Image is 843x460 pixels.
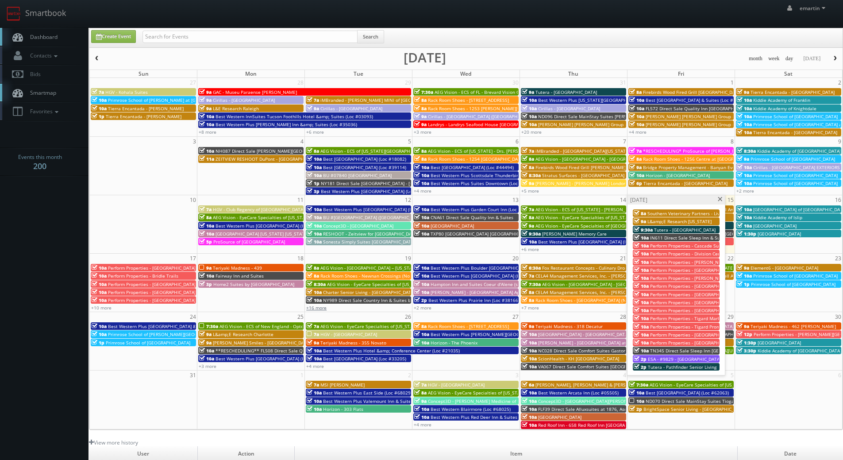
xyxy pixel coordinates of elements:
[307,105,319,112] span: 9a
[737,172,752,178] span: 10a
[199,281,212,287] span: 3p
[428,323,509,329] span: Rack Room Shoes - [STREET_ADDRESS]
[753,273,838,279] span: Primrose School of [GEOGRAPHIC_DATA]
[414,223,429,229] span: 10a
[751,89,835,95] span: Tierra Encantada - [GEOGRAPHIC_DATA]
[92,265,107,271] span: 10a
[142,31,358,43] input: Search for Events
[535,297,642,303] span: Rack Room Shoes - [GEOGRAPHIC_DATA] (No Rush)
[643,89,742,95] span: Firebirds Wood Fired Grill [GEOGRAPHIC_DATA]
[634,283,649,289] span: 10a
[213,239,285,245] span: ProSource of [GEOGRAPHIC_DATA]
[751,323,836,329] span: Teriyaki Madness - 462 [PERSON_NAME]
[414,121,427,128] span: 9a
[650,243,730,249] span: Perform Properties - Cascade Summit
[91,30,136,43] a: Create Event
[737,156,749,162] span: 9a
[535,214,708,220] span: AEG Vision - EyeCare Specialties of [US_STATE] – [PERSON_NAME] Family EyeCare
[522,206,534,213] span: 7a
[431,289,539,295] span: [PERSON_NAME] - [GEOGRAPHIC_DATA] Apartments
[542,281,659,287] span: AEG Vision - [GEOGRAPHIC_DATA] - [GEOGRAPHIC_DATA]
[428,97,509,103] span: Rack Room Shoes - [STREET_ADDRESS]
[414,297,427,303] span: 2p
[522,113,537,120] span: 10a
[634,235,649,241] span: 10a
[307,214,322,220] span: 10a
[629,97,644,103] span: 10a
[522,156,534,162] span: 8a
[650,315,736,321] span: Perform Properties - Tigard Marketplace
[323,297,504,303] span: NY989 Direct Sale Country Inn & Suites by [GEOGRAPHIC_DATA], [GEOGRAPHIC_DATA]
[654,227,716,233] span: Tutera - [GEOGRAPHIC_DATA]
[108,105,184,112] span: Tierra Encantada - [PERSON_NAME]
[213,265,262,271] span: Teriyaki Madness - 439
[431,223,474,229] span: [GEOGRAPHIC_DATA]
[92,331,107,337] span: 10a
[307,239,322,245] span: 10a
[634,332,649,338] span: 10a
[307,297,322,303] span: 10a
[521,129,542,135] a: +20 more
[199,206,212,213] span: 7a
[306,129,324,135] a: +6 more
[629,156,642,162] span: 8a
[108,281,196,287] span: Perform Properties - [GEOGRAPHIC_DATA]
[629,164,642,170] span: 9a
[108,297,196,303] span: Perform Properties - [GEOGRAPHIC_DATA]
[323,164,406,170] span: Best [GEOGRAPHIC_DATA] (Loc #39114)
[199,113,214,120] span: 10a
[431,180,537,186] span: Best Western Plus Suites Downtown (Loc #61037)
[650,275,773,281] span: Perform Properties - [PERSON_NAME][GEOGRAPHIC_DATA]
[199,129,216,135] a: +8 more
[414,97,427,103] span: 8a
[753,113,838,120] span: Primrose School of [GEOGRAPHIC_DATA]
[650,235,773,241] span: IN611 Direct Sale Sleep Inn & Suites [GEOGRAPHIC_DATA]
[428,121,555,128] span: Landrys - Landrys Seafood House [GEOGRAPHIC_DATA] GALV
[629,113,644,120] span: 10a
[307,156,322,162] span: 10a
[538,113,650,120] span: ND096 Direct Sale MainStay Suites [PERSON_NAME]
[323,223,393,229] span: Concept3D - [GEOGRAPHIC_DATA]
[629,105,644,112] span: 10a
[634,259,649,265] span: 10a
[414,148,427,154] span: 8a
[535,148,646,154] span: iMBranded - [GEOGRAPHIC_DATA][US_STATE] Toyota
[92,97,107,103] span: 10a
[535,156,653,162] span: AEG Vision - [GEOGRAPHIC_DATA] - [GEOGRAPHIC_DATA]
[643,180,728,186] span: Tierra Encantada - [GEOGRAPHIC_DATA]
[414,105,427,112] span: 8a
[521,305,539,311] a: +7 more
[320,331,377,337] span: HGV - [GEOGRAPHIC_DATA]
[538,239,651,245] span: Best Western Plus [GEOGRAPHIC_DATA] (Loc #05665)
[431,265,561,271] span: Best Western Plus Boulder [GEOGRAPHIC_DATA] (Loc #06179)
[414,323,427,329] span: 8a
[431,281,545,287] span: Hampton Inn and Suites Coeur d'Alene (second shoot)
[522,297,534,303] span: 8a
[643,164,744,170] span: Bridge Property Management - Banyan Everton
[91,305,112,311] a: +10 more
[323,206,435,213] span: Best Western Plus [GEOGRAPHIC_DATA] (Loc #62024)
[522,239,537,245] span: 10a
[414,206,429,213] span: 10a
[538,97,719,103] span: Best Western Plus [US_STATE][GEOGRAPHIC_DATA] [GEOGRAPHIC_DATA] (Loc #37096)
[737,148,756,154] span: 8:30a
[650,307,738,313] span: Perform Properties - [GEOGRAPHIC_DATA]
[307,223,322,229] span: 10a
[213,105,259,112] span: L&E Research Raleigh
[522,231,541,237] span: 9:30a
[92,105,107,112] span: 10a
[213,281,294,287] span: Home2 Suites by [GEOGRAPHIC_DATA]
[199,105,212,112] span: 9a
[634,291,649,298] span: 10a
[213,89,297,95] span: GAC - Museu Paraense [PERSON_NAME]
[307,331,319,337] span: 7a
[323,289,415,295] span: Charter Senior Living - [GEOGRAPHIC_DATA]
[108,289,196,295] span: Perform Properties - [GEOGRAPHIC_DATA]
[216,273,264,279] span: Fairway Inn and Suites
[737,113,752,120] span: 10a
[535,223,709,229] span: AEG Vision - EyeCare Specialties of [GEOGRAPHIC_DATA] - Medfield Eye Associates
[737,273,752,279] span: 10a
[199,148,214,154] span: 10a
[323,214,424,220] span: BU #[GEOGRAPHIC_DATA] ([GEOGRAPHIC_DATA])
[320,105,382,112] span: Cirillas - [GEOGRAPHIC_DATA]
